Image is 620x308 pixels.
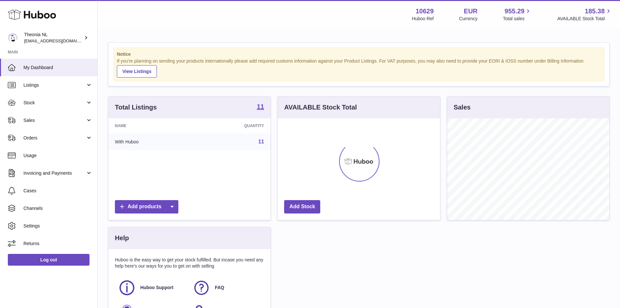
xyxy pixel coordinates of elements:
div: Currency [459,16,478,22]
a: Add Stock [284,200,320,213]
span: Orders [23,135,86,141]
span: Huboo Support [140,285,173,291]
strong: 11 [257,103,264,110]
a: FAQ [193,279,261,297]
a: 185.38 AVAILABLE Stock Total [557,7,612,22]
span: Cases [23,188,92,194]
strong: 10629 [416,7,434,16]
span: AVAILABLE Stock Total [557,16,612,22]
a: 11 [257,103,264,111]
td: With Huboo [108,133,194,150]
th: Name [108,118,194,133]
span: Stock [23,100,86,106]
h3: Help [115,234,129,242]
div: Huboo Ref [412,16,434,22]
strong: EUR [464,7,477,16]
span: Settings [23,223,92,229]
div: Theonia NL [24,32,83,44]
span: My Dashboard [23,65,92,71]
span: Usage [23,153,92,159]
h3: Total Listings [115,103,157,112]
span: Returns [23,241,92,247]
span: 955.29 [504,7,524,16]
a: Add products [115,200,178,213]
a: Log out [8,254,90,266]
span: Sales [23,117,86,124]
h3: Sales [454,103,471,112]
p: Huboo is the easy way to get your stock fulfilled. But incase you need any help here's our ways f... [115,257,264,269]
a: Huboo Support [118,279,186,297]
span: Total sales [503,16,532,22]
span: 185.38 [585,7,605,16]
a: 955.29 Total sales [503,7,532,22]
strong: Notice [117,51,601,57]
span: [EMAIL_ADDRESS][DOMAIN_NAME] [24,38,96,43]
h3: AVAILABLE Stock Total [284,103,357,112]
span: Invoicing and Payments [23,170,86,176]
span: FAQ [215,285,224,291]
span: Listings [23,82,86,88]
span: Channels [23,205,92,212]
img: internalAdmin-10629@internal.huboo.com [8,33,18,43]
th: Quantity [194,118,270,133]
a: View Listings [117,65,157,78]
div: If you're planning on sending your products internationally please add required customs informati... [117,58,601,78]
a: 11 [258,139,264,144]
